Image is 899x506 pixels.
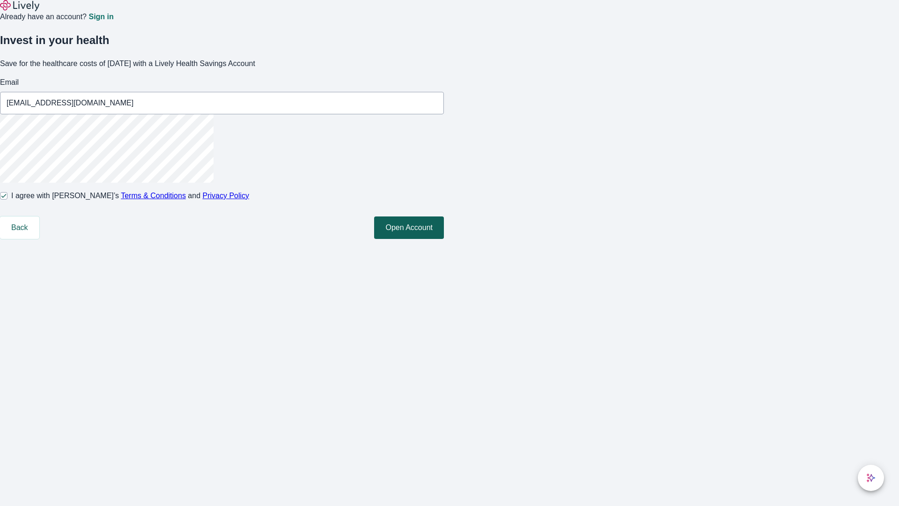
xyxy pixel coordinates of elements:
button: chat [858,465,884,491]
a: Sign in [88,13,113,21]
a: Terms & Conditions [121,192,186,200]
a: Privacy Policy [203,192,250,200]
span: I agree with [PERSON_NAME]’s and [11,190,249,201]
button: Open Account [374,216,444,239]
svg: Lively AI Assistant [866,473,876,483]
